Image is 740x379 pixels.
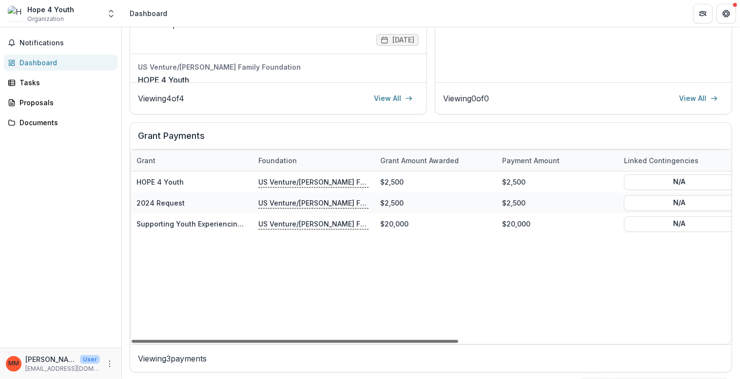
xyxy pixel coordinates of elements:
[618,155,704,166] div: Linked Contingencies
[138,353,724,364] p: Viewing 3 payments
[374,155,465,166] div: Grant amount awarded
[374,150,496,171] div: Grant amount awarded
[27,15,64,23] span: Organization
[368,91,419,106] a: View All
[496,171,618,192] div: $2,500
[624,195,734,210] button: N/A
[130,8,167,19] div: Dashboard
[104,4,118,23] button: Open entity switcher
[4,35,117,51] button: Notifications
[104,358,116,370] button: More
[27,4,74,15] div: Hope 4 Youth
[374,171,496,192] div: $2,500
[4,75,117,91] a: Tasks
[258,197,369,208] p: US Venture/[PERSON_NAME] Family Foundation
[253,155,303,166] div: Foundation
[4,95,117,111] a: Proposals
[131,150,253,171] div: Grant
[253,150,374,171] div: Foundation
[138,19,190,30] a: 2024 Request
[131,155,161,166] div: Grant
[4,114,117,131] a: Documents
[25,354,76,364] p: [PERSON_NAME]
[717,4,736,23] button: Get Help
[80,355,100,364] p: User
[258,176,369,187] p: US Venture/[PERSON_NAME] Family Foundation
[673,91,724,106] a: View All
[374,213,496,234] div: $20,000
[443,93,489,104] p: Viewing 0 of 0
[496,192,618,213] div: $2,500
[258,218,369,229] p: US Venture/[PERSON_NAME] Family Foundation
[136,220,294,228] a: Supporting Youth Experiencing Homelessness
[19,97,110,108] div: Proposals
[496,213,618,234] div: $20,000
[138,93,184,104] p: Viewing 4 of 4
[624,174,734,189] button: N/A
[19,77,110,88] div: Tasks
[19,117,110,128] div: Documents
[8,6,23,21] img: Hope 4 Youth
[618,150,740,171] div: Linked Contingencies
[496,155,565,166] div: Payment Amount
[138,131,724,149] h2: Grant Payments
[19,57,110,68] div: Dashboard
[138,74,189,86] a: HOPE 4 Youth
[8,360,19,367] div: Mark McNamer
[4,55,117,71] a: Dashboard
[624,216,734,231] button: N/A
[25,364,100,373] p: [EMAIL_ADDRESS][DOMAIN_NAME]
[496,150,618,171] div: Payment Amount
[693,4,713,23] button: Partners
[136,199,185,207] a: 2024 Request
[374,192,496,213] div: $2,500
[19,39,114,47] span: Notifications
[136,178,184,186] a: HOPE 4 Youth
[126,6,171,20] nav: breadcrumb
